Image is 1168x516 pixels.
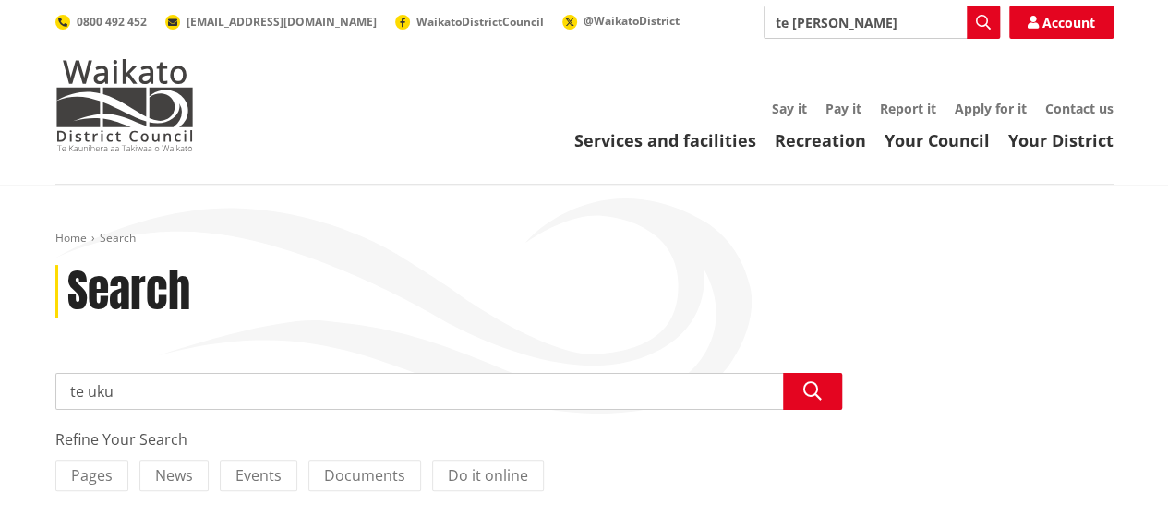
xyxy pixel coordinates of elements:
[187,14,377,30] span: [EMAIL_ADDRESS][DOMAIN_NAME]
[562,13,680,29] a: @WaikatoDistrict
[772,100,807,117] a: Say it
[165,14,377,30] a: [EMAIL_ADDRESS][DOMAIN_NAME]
[55,14,147,30] a: 0800 492 452
[955,100,1027,117] a: Apply for it
[885,129,990,151] a: Your Council
[67,265,190,318] h1: Search
[1045,100,1114,117] a: Contact us
[825,100,861,117] a: Pay it
[100,230,136,246] span: Search
[71,465,113,486] span: Pages
[416,14,544,30] span: WaikatoDistrictCouncil
[155,465,193,486] span: News
[55,59,194,151] img: Waikato District Council - Te Kaunihera aa Takiwaa o Waikato
[448,465,528,486] span: Do it online
[775,129,866,151] a: Recreation
[1083,438,1150,505] iframe: Messenger Launcher
[55,428,842,450] div: Refine Your Search
[1008,129,1114,151] a: Your District
[324,465,405,486] span: Documents
[77,14,147,30] span: 0800 492 452
[55,231,1114,246] nav: breadcrumb
[880,100,936,117] a: Report it
[1009,6,1114,39] a: Account
[55,373,842,410] input: Search input
[235,465,282,486] span: Events
[584,13,680,29] span: @WaikatoDistrict
[764,6,1000,39] input: Search input
[574,129,756,151] a: Services and facilities
[395,14,544,30] a: WaikatoDistrictCouncil
[55,230,87,246] a: Home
